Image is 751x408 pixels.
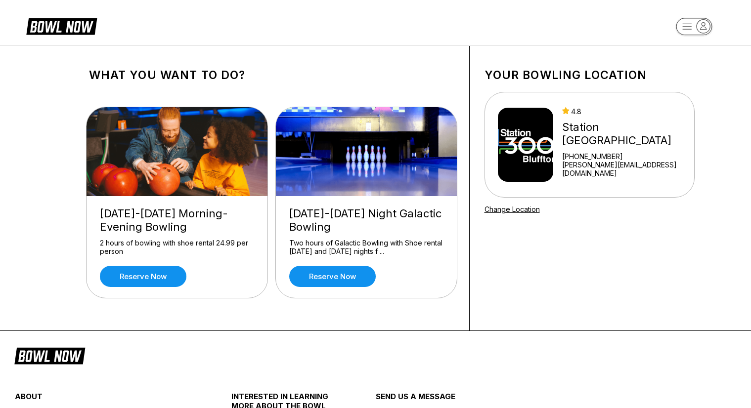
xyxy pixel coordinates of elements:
[100,266,186,287] a: Reserve now
[562,107,690,116] div: 4.8
[89,68,454,82] h1: What you want to do?
[276,107,458,196] img: Friday-Saturday Night Galactic Bowling
[498,108,554,182] img: Station 300 Bluffton
[289,207,443,234] div: [DATE]-[DATE] Night Galactic Bowling
[485,68,695,82] h1: Your bowling location
[485,205,540,213] a: Change Location
[562,152,690,161] div: [PHONE_NUMBER]
[562,161,690,177] a: [PERSON_NAME][EMAIL_ADDRESS][DOMAIN_NAME]
[87,107,268,196] img: Friday-Sunday Morning-Evening Bowling
[100,239,254,256] div: 2 hours of bowling with shoe rental 24.99 per person
[100,207,254,234] div: [DATE]-[DATE] Morning-Evening Bowling
[562,121,690,147] div: Station [GEOGRAPHIC_DATA]
[289,239,443,256] div: Two hours of Galactic Bowling with Shoe rental [DATE] and [DATE] nights f ...
[289,266,376,287] a: Reserve now
[15,392,195,406] div: about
